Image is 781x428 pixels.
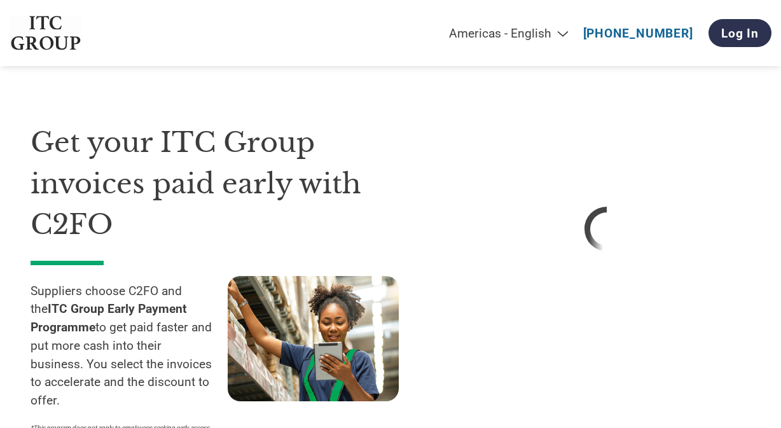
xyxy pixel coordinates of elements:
[228,276,399,401] img: supply chain worker
[31,122,424,245] h1: Get your ITC Group invoices paid early with C2FO
[31,301,187,335] strong: ITC Group Early Payment Programme
[708,19,771,47] a: Log In
[10,16,82,51] img: ITC Group
[583,26,693,41] a: [PHONE_NUMBER]
[31,282,228,411] p: Suppliers choose C2FO and the to get paid faster and put more cash into their business. You selec...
